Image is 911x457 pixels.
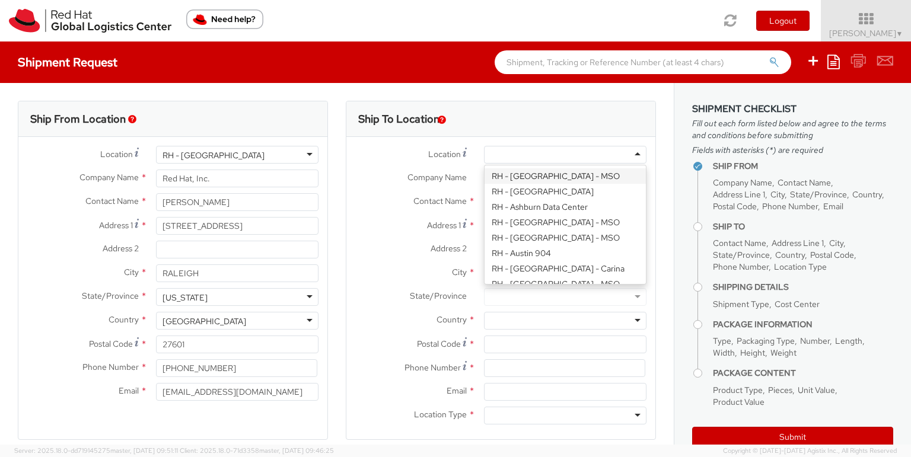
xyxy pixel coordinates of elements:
[713,201,757,212] span: Postal Code
[823,201,843,212] span: Email
[85,196,139,206] span: Contact Name
[713,283,893,292] h4: Shipping Details
[82,362,139,372] span: Phone Number
[713,189,765,200] span: Address Line 1
[713,177,772,188] span: Company Name
[163,292,208,303] div: [US_STATE]
[692,144,893,156] span: Fields with asterisks (*) are required
[485,276,646,303] div: RH - [GEOGRAPHIC_DATA] - MSO - NEW
[414,409,467,420] span: Location Type
[775,299,820,309] span: Cost Center
[485,261,646,276] div: RH - [GEOGRAPHIC_DATA] - Carina
[18,56,117,69] h4: Shipment Request
[431,243,467,254] span: Address 2
[99,220,133,231] span: Address 1
[427,220,461,231] span: Address 1
[778,177,831,188] span: Contact Name
[713,347,735,358] span: Width
[110,446,178,455] span: master, [DATE] 09:51:11
[82,290,139,301] span: State/Province
[723,446,897,456] span: Copyright © [DATE]-[DATE] Agistix Inc., All Rights Reserved
[14,446,178,455] span: Server: 2025.18.0-dd719145275
[692,117,893,141] span: Fill out each form listed below and agree to the terms and conditions before submitting
[713,369,893,378] h4: Package Content
[737,335,795,346] span: Packaging Type
[713,250,770,260] span: State/Province
[762,201,818,212] span: Phone Number
[829,238,843,248] span: City
[413,196,467,206] span: Contact Name
[437,314,467,325] span: Country
[713,222,893,231] h4: Ship To
[713,162,893,171] h4: Ship From
[447,385,467,396] span: Email
[770,189,785,200] span: City
[713,299,769,309] span: Shipment Type
[124,267,139,277] span: City
[410,290,467,301] span: State/Province
[692,104,893,114] h3: Shipment Checklist
[163,149,265,161] div: RH - [GEOGRAPHIC_DATA]
[485,230,646,245] div: RH - [GEOGRAPHIC_DATA] - MSO
[119,385,139,396] span: Email
[89,338,133,349] span: Postal Code
[163,315,246,327] div: [GEOGRAPHIC_DATA]
[485,245,646,261] div: RH - Austin 904
[417,338,461,349] span: Postal Code
[713,320,893,329] h4: Package Information
[740,347,765,358] span: Height
[79,172,139,183] span: Company Name
[259,446,334,455] span: master, [DATE] 09:46:25
[404,362,461,373] span: Phone Number
[713,385,763,395] span: Product Type
[770,347,797,358] span: Weight
[772,238,824,248] span: Address Line 1
[186,9,263,29] button: Need help?
[485,168,646,184] div: RH - [GEOGRAPHIC_DATA] - MSO
[485,184,646,199] div: RH - [GEOGRAPHIC_DATA]
[485,199,646,215] div: RH - Ashburn Data Center
[485,215,646,230] div: RH - [GEOGRAPHIC_DATA] - MSO
[800,335,830,346] span: Number
[713,397,765,407] span: Product Value
[790,189,847,200] span: State/Province
[775,250,805,260] span: Country
[835,335,862,346] span: Length
[810,250,854,260] span: Postal Code
[798,385,835,395] span: Unit Value
[829,28,903,39] span: [PERSON_NAME]
[495,50,791,74] input: Shipment, Tracking or Reference Number (at least 4 chars)
[30,113,126,125] h3: Ship From Location
[713,335,731,346] span: Type
[103,243,139,254] span: Address 2
[774,261,827,272] span: Location Type
[180,446,334,455] span: Client: 2025.18.0-71d3358
[713,238,766,248] span: Contact Name
[896,29,903,39] span: ▼
[768,385,792,395] span: Pieces
[100,149,133,159] span: Location
[358,113,439,125] h3: Ship To Location
[713,261,769,272] span: Phone Number
[9,9,171,33] img: rh-logistics-00dfa346123c4ec078e1.svg
[756,11,810,31] button: Logout
[428,149,461,159] span: Location
[109,314,139,325] span: Country
[452,267,467,277] span: City
[852,189,882,200] span: Country
[692,427,893,447] button: Submit
[407,172,467,183] span: Company Name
